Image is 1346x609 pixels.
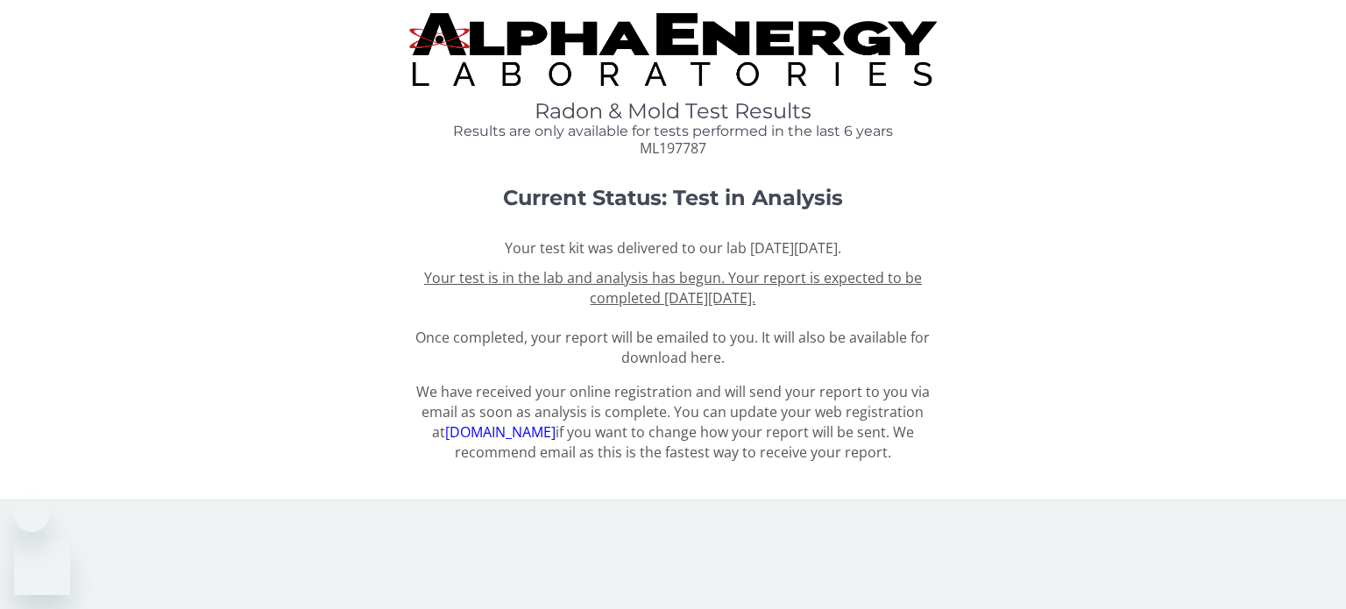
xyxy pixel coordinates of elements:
[640,138,706,158] span: ML197787
[409,382,937,462] p: We have received your online registration and will send your report to you via email as soon as a...
[409,238,937,258] p: Your test kit was delivered to our lab [DATE][DATE].
[503,185,843,210] strong: Current Status: Test in Analysis
[409,124,937,139] h4: Results are only available for tests performed in the last 6 years
[14,497,49,532] iframe: Close message
[14,539,70,595] iframe: Button to launch messaging window
[409,13,937,86] img: TightCrop.jpg
[445,422,556,442] a: [DOMAIN_NAME]
[415,268,930,367] span: Once completed, your report will be emailed to you. It will also be available for download here.
[409,100,937,123] h1: Radon & Mold Test Results
[424,268,922,308] u: Your test is in the lab and analysis has begun. Your report is expected to be completed [DATE][DA...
